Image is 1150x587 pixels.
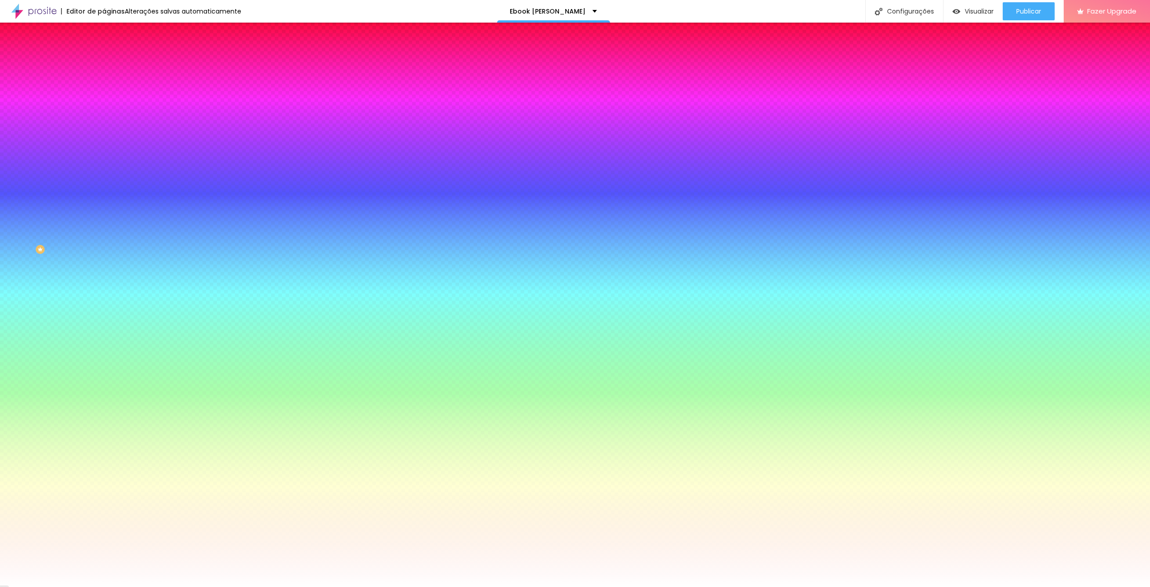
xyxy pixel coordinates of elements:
img: Icone [875,8,882,15]
p: Ebook [PERSON_NAME] [510,8,586,14]
div: Alterações salvas automaticamente [125,8,241,14]
span: Visualizar [965,8,994,15]
div: Editor de páginas [61,8,125,14]
button: Publicar [1003,2,1055,20]
span: Fazer Upgrade [1087,7,1136,15]
span: Publicar [1016,8,1041,15]
img: view-1.svg [953,8,960,15]
button: Visualizar [943,2,1003,20]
